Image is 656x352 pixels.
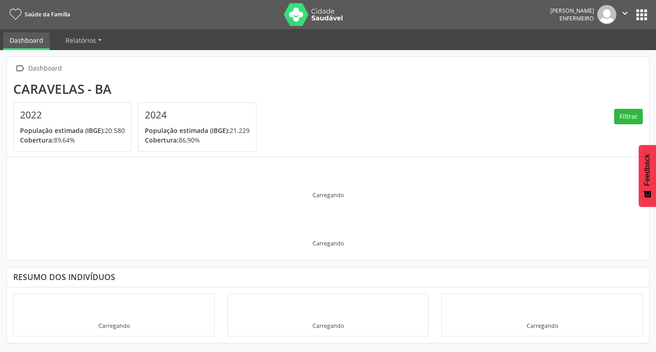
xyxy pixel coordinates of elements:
h4: 2024 [145,109,250,121]
p: 86,90% [145,135,250,145]
p: 21.229 [145,126,250,135]
div: [PERSON_NAME] [550,7,594,15]
span: Cobertura: [145,136,179,144]
span: Feedback [643,154,651,186]
button: Filtrar [614,109,643,124]
div: Resumo dos indivíduos [13,272,643,282]
button: apps [634,7,650,23]
button: Feedback - Mostrar pesquisa [639,145,656,207]
a:  Dashboard [13,62,63,75]
div: Carregando [313,191,344,199]
p: 20.580 [20,126,125,135]
img: img [597,5,616,24]
div: Caravelas - BA [13,82,263,97]
p: 89,64% [20,135,125,145]
div: Dashboard [26,62,63,75]
i:  [13,62,26,75]
a: Saúde da Família [6,7,70,22]
span: Cobertura: [20,136,54,144]
i:  [620,8,630,18]
div: Carregando [527,322,558,330]
h4: 2022 [20,109,125,121]
span: População estimada (IBGE): [20,126,105,135]
button:  [616,5,634,24]
a: Relatórios [59,32,108,48]
span: Relatórios [66,36,96,45]
div: Carregando [98,322,130,330]
span: População estimada (IBGE): [145,126,230,135]
span: Saúde da Família [25,10,70,18]
div: Carregando [313,240,344,247]
a: Dashboard [3,32,50,50]
span: Enfermeiro [559,15,594,22]
div: Carregando [313,322,344,330]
